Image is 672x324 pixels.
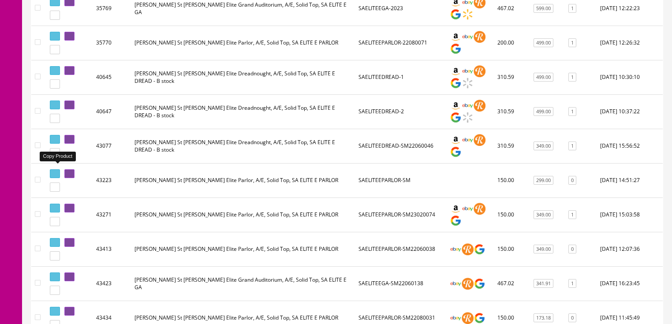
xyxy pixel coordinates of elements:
a: 1 [568,73,576,82]
a: 349.00 [534,210,553,220]
a: 499.00 [534,38,553,48]
td: 2023-08-28 12:26:32 [597,26,663,60]
img: reverb [474,65,485,77]
a: 0 [568,313,576,323]
td: 43423 [93,266,131,301]
img: reverb [474,31,485,43]
img: amazon [450,65,462,77]
a: 1 [568,279,576,288]
td: Dean St Augustine Elite Parlor, A/E, Solid Top, SA ELITE E PARLOR [131,232,355,266]
td: 200.00 [494,26,528,60]
img: amazon [450,31,462,43]
a: 499.00 [534,107,553,116]
td: 150.00 [494,232,528,266]
td: SAELITEEPARLOR-SM22060038 [355,232,446,266]
td: Dean St Augustine Elite Dreadnought, A/E, Solid Top, SA ELITE E DREAD - B stock [131,129,355,163]
td: 2025-07-18 15:56:52 [597,129,663,163]
td: 40647 [93,94,131,129]
img: reverb [462,278,474,290]
a: 173.18 [534,313,553,323]
img: google_shopping [474,243,485,255]
a: 0 [568,245,576,254]
img: ebay [462,100,474,112]
img: google_shopping [450,112,462,123]
img: ebay [462,134,474,146]
td: 310.59 [494,94,528,129]
img: ebay [462,31,474,43]
img: walmart [462,77,474,89]
a: 299.00 [534,176,553,185]
td: 310.59 [494,129,528,163]
img: ebay [462,203,474,215]
td: SAELITEEDREAD-SM22060046 [355,129,446,163]
img: ebay [450,278,462,290]
td: Dean St Augustine Elite Dreadnought, A/E, Solid Top, SA ELITE E DREAD - B stock [131,94,355,129]
a: 1 [568,4,576,13]
td: 40645 [93,60,131,94]
td: Dean St Augustine Elite Parlor, A/E, Solid Top, SA ELITE E PARLOR [131,26,355,60]
td: Dean St Augustine Elite Parlor, A/E, Solid Top, SA ELITE E PARLOR [131,163,355,197]
td: SAELITEEGA-SM22060138 [355,266,446,301]
img: reverb [474,203,485,215]
img: reverb [474,134,485,146]
td: SAELITEEPARLOR-SM23020074 [355,197,446,232]
img: reverb [474,100,485,112]
td: 310.59 [494,60,528,94]
td: 2025-08-12 16:23:45 [597,266,663,301]
img: google_shopping [450,77,462,89]
img: ebay [462,65,474,77]
td: 43413 [93,232,131,266]
img: google_shopping [450,43,462,55]
img: google_shopping [450,146,462,158]
td: 2025-07-31 15:03:58 [597,197,663,232]
td: Dean St Augustine Elite Parlor, A/E, Solid Top, SA ELITE E PARLOR [131,197,355,232]
img: reverb [462,243,474,255]
img: ebay [450,312,462,324]
img: amazon [450,100,462,112]
img: google_shopping [450,215,462,227]
a: 341.91 [534,279,553,288]
td: SAELITEEDREAD-1 [355,60,446,94]
td: Dean St Augustine Elite Grand Auditorium, A/E, Solid Top, SA ELITE E GA [131,266,355,301]
td: 150.00 [494,163,528,197]
a: 349.00 [534,142,553,151]
img: google_shopping [474,312,485,324]
a: 1 [568,142,576,151]
td: SAELITEEDREAD-2 [355,94,446,129]
td: 43077 [93,129,131,163]
a: 1 [568,107,576,116]
td: 2025-08-12 12:07:36 [597,232,663,266]
a: 0 [568,176,576,185]
td: 2024-12-04 10:30:10 [597,60,663,94]
a: 1 [568,38,576,48]
a: 599.00 [534,4,553,13]
img: walmart [462,112,474,123]
td: 43223 [93,163,131,197]
div: Copy Product [40,152,76,161]
td: 43271 [93,197,131,232]
a: 1 [568,210,576,220]
img: ebay [450,243,462,255]
a: 349.00 [534,245,553,254]
img: google_shopping [474,278,485,290]
img: reverb [462,312,474,324]
td: 467.02 [494,266,528,301]
td: 2025-07-25 14:51:27 [597,163,663,197]
td: Dean St Augustine Elite Dreadnought, A/E, Solid Top, SA ELITE E DREAD - B stock [131,60,355,94]
td: SAELITEEPARLOR-22080071 [355,26,446,60]
img: google_shopping [450,8,462,20]
img: walmart [462,8,474,20]
img: amazon [450,134,462,146]
td: 2024-12-04 10:37:22 [597,94,663,129]
td: 35770 [93,26,131,60]
img: amazon [450,203,462,215]
a: 499.00 [534,73,553,82]
td: SAELITEEPARLOR-SM [355,163,446,197]
td: 150.00 [494,197,528,232]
